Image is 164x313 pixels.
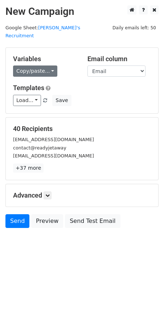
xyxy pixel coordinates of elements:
small: [EMAIL_ADDRESS][DOMAIN_NAME] [13,137,94,142]
a: Load... [13,95,41,106]
a: Copy/paste... [13,65,57,77]
h5: Email column [87,55,151,63]
a: [PERSON_NAME]'s Recruitment [5,25,80,39]
span: Daily emails left: 50 [110,24,159,32]
h5: Variables [13,55,77,63]
h5: 40 Recipients [13,125,151,133]
iframe: Chat Widget [128,278,164,313]
a: Send [5,214,29,228]
small: contact@readyjetaway [13,145,66,151]
small: Google Sheet: [5,25,80,39]
button: Save [52,95,71,106]
h2: New Campaign [5,5,159,18]
a: Daily emails left: 50 [110,25,159,30]
a: Send Test Email [65,214,120,228]
a: Preview [31,214,63,228]
a: Templates [13,84,44,92]
small: [EMAIL_ADDRESS][DOMAIN_NAME] [13,153,94,158]
a: +37 more [13,164,44,173]
h5: Advanced [13,191,151,199]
